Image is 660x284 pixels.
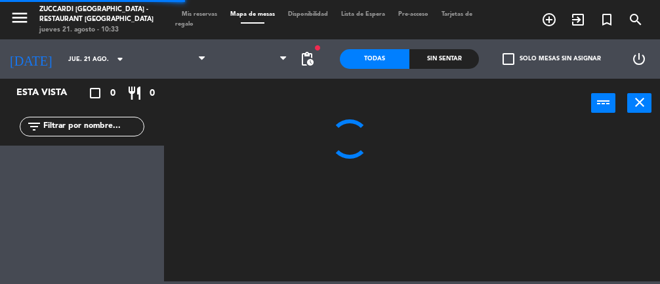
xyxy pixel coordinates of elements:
[224,11,281,17] span: Mapa de mesas
[314,44,321,52] span: fiber_manual_record
[42,119,144,134] input: Filtrar por nombre...
[110,86,115,101] span: 0
[26,119,42,134] i: filter_list
[632,94,648,110] i: close
[628,12,644,28] i: search
[127,85,142,101] i: restaurant
[87,85,103,101] i: crop_square
[175,11,224,17] span: Mis reservas
[150,86,155,101] span: 0
[599,12,615,28] i: turned_in_not
[631,51,647,67] i: power_settings_new
[570,12,586,28] i: exit_to_app
[591,93,615,113] button: power_input
[335,11,392,17] span: Lista de Espera
[299,51,315,67] span: pending_actions
[541,12,557,28] i: add_circle_outline
[10,8,30,28] i: menu
[112,51,128,67] i: arrow_drop_down
[340,49,409,69] div: Todas
[281,11,335,17] span: Disponibilidad
[392,11,435,17] span: Pre-acceso
[175,11,472,27] span: Tarjetas de regalo
[10,8,30,31] button: menu
[627,93,651,113] button: close
[596,94,611,110] i: power_input
[503,53,514,65] span: check_box_outline_blank
[39,25,155,35] div: jueves 21. agosto - 10:33
[7,85,94,101] div: Esta vista
[503,53,601,65] label: Solo mesas sin asignar
[39,5,155,24] div: Zuccardi [GEOGRAPHIC_DATA] - Restaurant [GEOGRAPHIC_DATA]
[409,49,479,69] div: Sin sentar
